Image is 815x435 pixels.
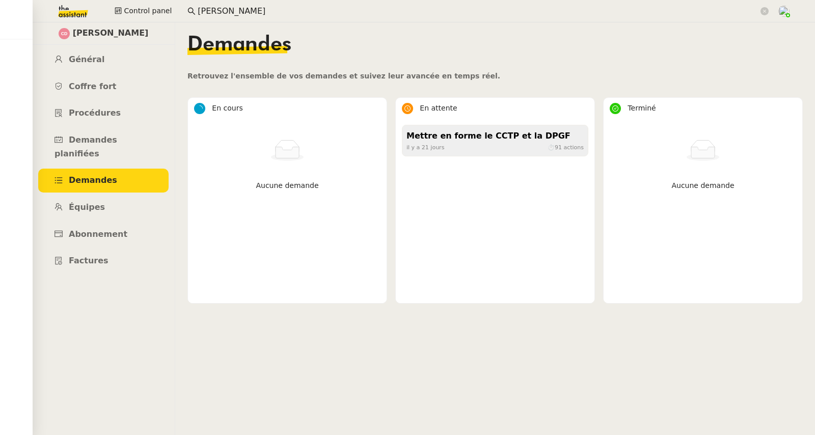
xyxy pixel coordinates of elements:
span: Équipes [69,202,105,212]
img: users%2FNTfmycKsCFdqp6LX6USf2FmuPJo2%2Favatar%2Fprofile-pic%20(1).png [778,6,790,17]
span: Procédures [69,108,121,118]
p: Aucune demande [198,180,376,192]
span: Abonnement [69,229,127,239]
span: Retrouvez l'ensemble de vos demandes et suivez leur avancée en temps réel. [187,72,500,80]
a: Général [38,48,169,72]
span: En attente [420,104,457,112]
span: Coffre fort [69,81,117,91]
span: Terminé [628,104,656,112]
span: Général [69,55,104,64]
span: ⏱ [548,144,584,150]
span: Control panel [124,5,172,17]
div: Mettre en forme le CCTP et la DPGF [406,129,584,143]
input: Rechercher [198,5,758,18]
span: Demandes [187,35,291,55]
img: svg [59,28,70,39]
a: Procédures [38,101,169,125]
a: Abonnement [38,223,169,247]
span: Factures [69,256,108,265]
a: Demandes [38,169,169,193]
span: Demandes planifiées [55,135,117,158]
a: Équipes [38,196,169,220]
span: [PERSON_NAME] [73,26,149,40]
span: Demandes [69,175,117,185]
a: Demandes planifiées [38,128,169,166]
button: Control panel [108,4,178,18]
p: Aucune demande [614,180,792,192]
span: actions [563,144,584,150]
a: Coffre fort [38,75,169,99]
span: En cours [212,104,242,112]
span: il y a 21 jours [406,144,444,150]
span: 91 [555,144,562,150]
